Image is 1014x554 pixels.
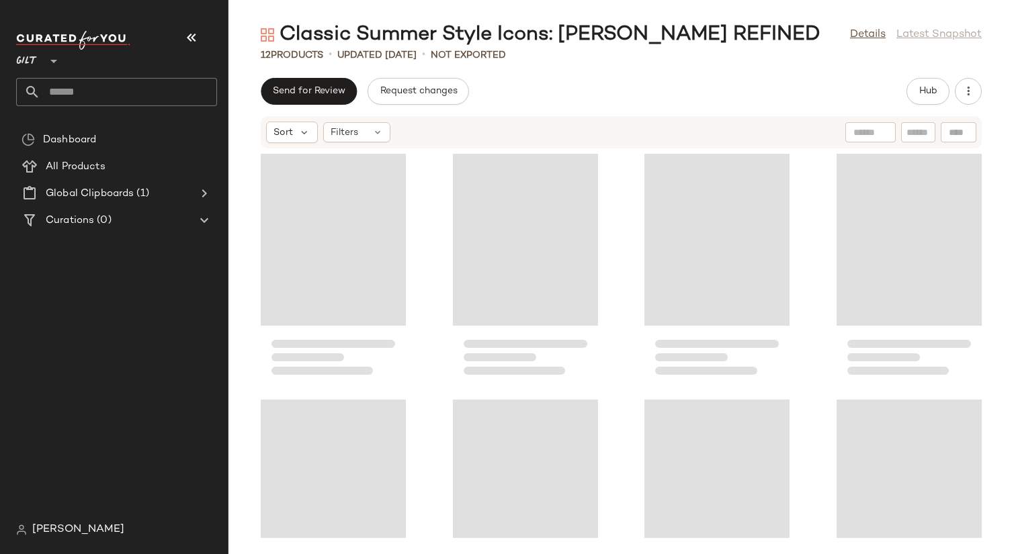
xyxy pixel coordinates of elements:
div: Loading... [261,152,406,387]
span: Request changes [379,86,457,97]
p: Not Exported [431,48,506,62]
span: [PERSON_NAME] [32,522,124,538]
img: cfy_white_logo.C9jOOHJF.svg [16,31,130,50]
span: 12 [261,50,271,60]
button: Hub [906,78,949,105]
div: Loading... [837,152,982,387]
img: svg%3e [22,133,35,146]
button: Send for Review [261,78,357,105]
span: Dashboard [43,132,96,148]
div: Products [261,48,323,62]
div: Classic Summer Style Icons: [PERSON_NAME] REFINED [261,21,820,48]
span: Send for Review [272,86,345,97]
span: (1) [134,186,149,201]
span: • [329,47,332,63]
a: Details [850,27,886,43]
div: Loading... [453,152,598,387]
span: Gilt [16,46,38,70]
img: svg%3e [261,28,274,42]
span: All Products [46,159,105,175]
span: Sort [273,126,293,140]
img: svg%3e [16,524,27,535]
span: Curations [46,213,94,228]
button: Request changes [368,78,468,105]
span: Filters [331,126,358,140]
div: Loading... [644,152,790,387]
span: • [422,47,425,63]
span: Global Clipboards [46,186,134,201]
span: (0) [94,213,111,228]
span: Hub [919,86,937,97]
p: updated [DATE] [337,48,417,62]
